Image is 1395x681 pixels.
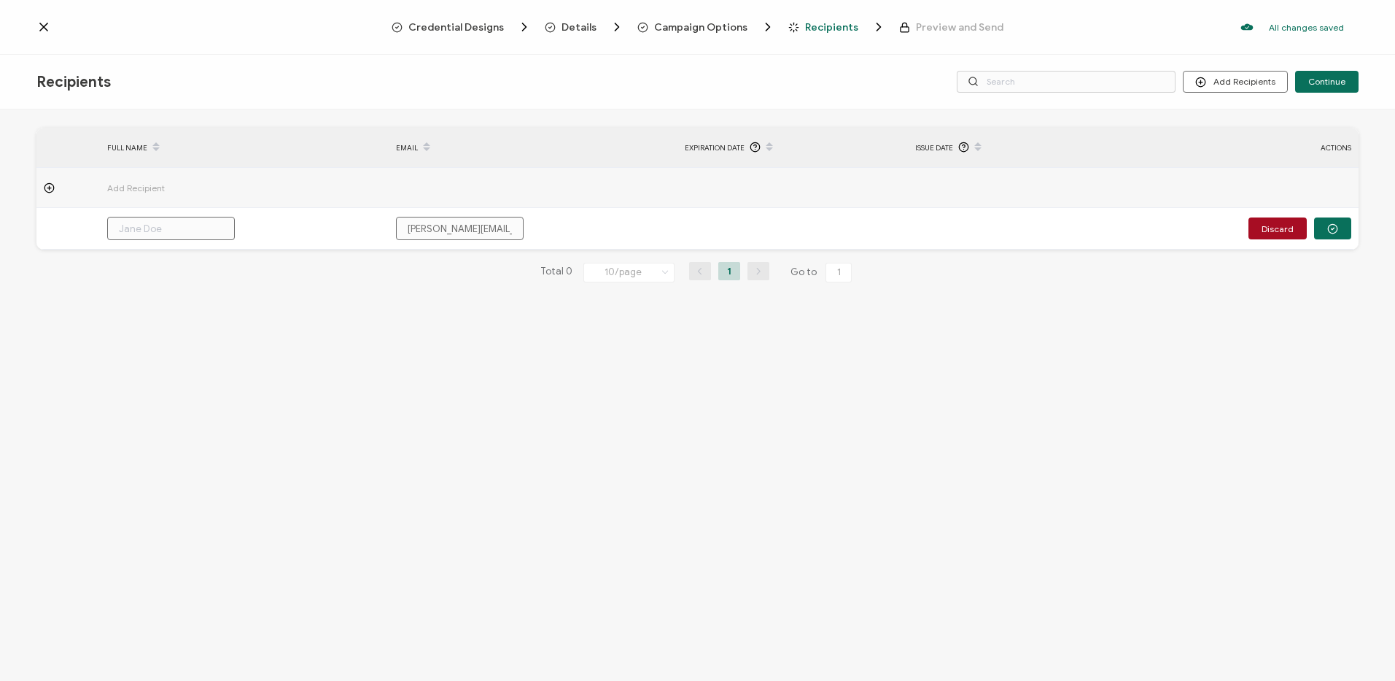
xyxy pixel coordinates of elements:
[396,217,524,240] input: someone@example.com
[899,22,1003,33] span: Preview and Send
[392,20,1003,34] div: Breadcrumb
[788,20,886,34] span: Recipients
[545,20,624,34] span: Details
[107,180,246,196] span: Add Recipient
[1295,71,1359,93] button: Continue
[107,217,235,240] input: Jane Doe
[562,22,597,33] span: Details
[408,22,504,33] span: Credential Designs
[389,135,677,160] div: EMAIL
[1322,611,1395,681] iframe: Chat Widget
[1269,22,1344,33] p: All changes saved
[790,262,855,282] span: Go to
[916,22,1003,33] span: Preview and Send
[1308,77,1345,86] span: Continue
[1220,139,1359,156] div: ACTIONS
[392,20,532,34] span: Credential Designs
[1248,218,1307,239] button: Discard
[540,262,572,282] span: Total 0
[685,139,745,156] span: Expiration Date
[957,71,1176,93] input: Search
[654,22,747,33] span: Campaign Options
[36,73,111,91] span: Recipients
[637,20,775,34] span: Campaign Options
[583,263,675,282] input: Select
[805,22,858,33] span: Recipients
[718,262,740,280] li: 1
[100,135,389,160] div: FULL NAME
[915,139,953,156] span: Issue Date
[1183,71,1288,93] button: Add Recipients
